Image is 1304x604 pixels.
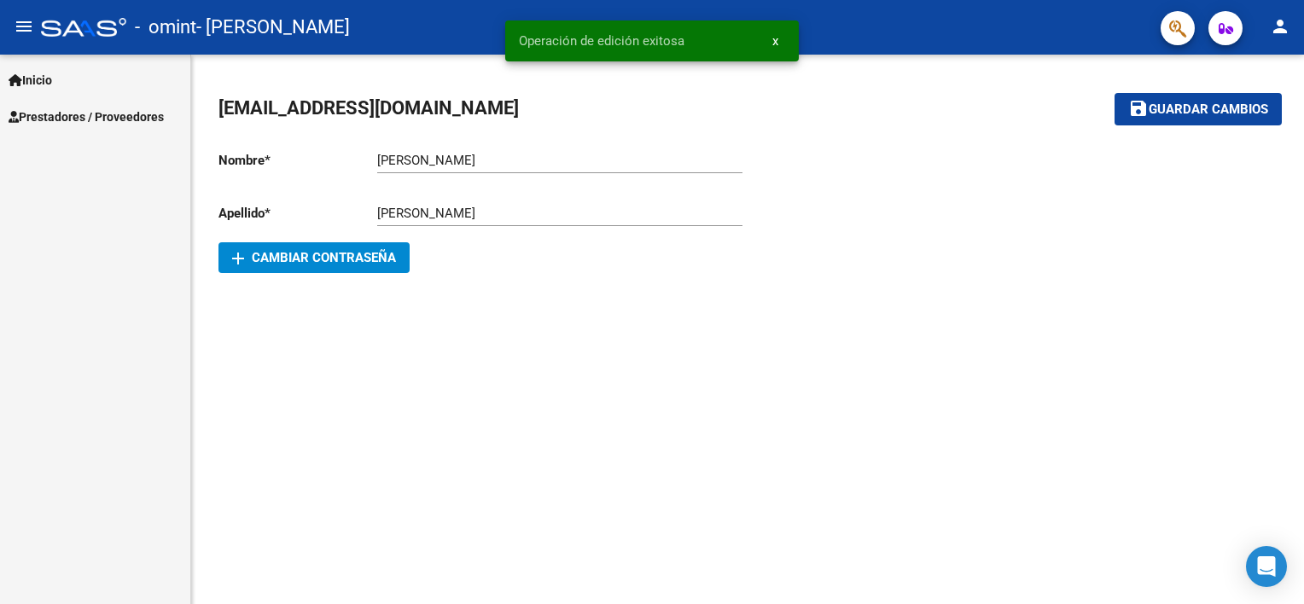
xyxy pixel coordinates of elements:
[218,151,377,170] p: Nombre
[196,9,350,46] span: - [PERSON_NAME]
[232,250,396,265] span: Cambiar Contraseña
[135,9,196,46] span: - omint
[1246,546,1287,587] div: Open Intercom Messenger
[218,242,410,273] button: Cambiar Contraseña
[1149,102,1268,118] span: Guardar cambios
[9,71,52,90] span: Inicio
[14,16,34,37] mat-icon: menu
[9,107,164,126] span: Prestadores / Proveedores
[1115,93,1282,125] button: Guardar cambios
[218,204,377,223] p: Apellido
[1128,98,1149,119] mat-icon: save
[772,33,778,49] span: x
[519,32,684,49] span: Operación de edición exitosa
[218,97,519,119] span: [EMAIL_ADDRESS][DOMAIN_NAME]
[759,26,792,56] button: x
[228,248,248,269] mat-icon: add
[1270,16,1290,37] mat-icon: person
